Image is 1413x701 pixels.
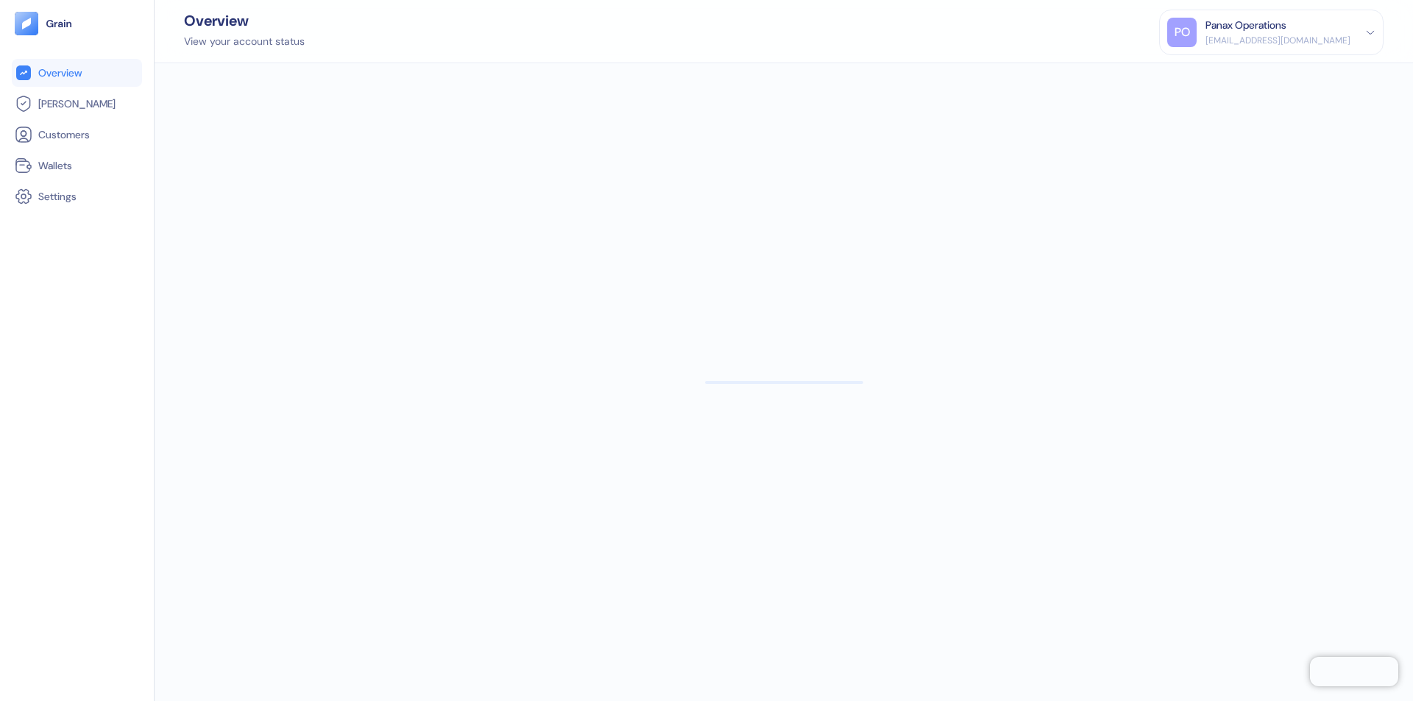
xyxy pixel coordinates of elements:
div: Overview [184,13,305,28]
div: View your account status [184,34,305,49]
span: Customers [38,127,90,142]
div: PO [1167,18,1197,47]
a: Wallets [15,157,139,174]
div: Panax Operations [1205,18,1286,33]
span: Settings [38,189,77,204]
img: logo-tablet-V2.svg [15,12,38,35]
a: Settings [15,188,139,205]
img: logo [46,18,73,29]
a: [PERSON_NAME] [15,95,139,113]
a: Customers [15,126,139,143]
span: Wallets [38,158,72,173]
span: [PERSON_NAME] [38,96,116,111]
iframe: Chatra live chat [1310,657,1398,686]
a: Overview [15,64,139,82]
span: Overview [38,65,82,80]
div: [EMAIL_ADDRESS][DOMAIN_NAME] [1205,34,1350,47]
